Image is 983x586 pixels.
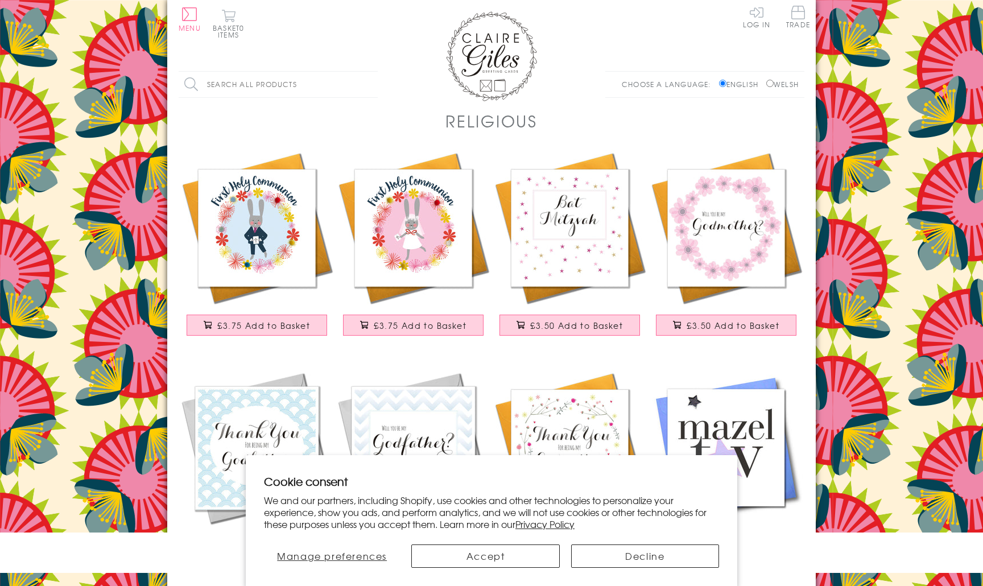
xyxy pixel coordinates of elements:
[179,370,335,567] a: Religious Occassions Card, Blue Circles, Thank You for being my Godfather £3.50 Add to Basket
[491,370,648,526] img: Religious Occassions Card, Flowers, Thank You for being my Godmother
[515,517,575,531] a: Privacy Policy
[622,79,717,89] p: Choose a language:
[264,473,719,489] h2: Cookie consent
[179,23,201,33] span: Menu
[786,6,810,30] a: Trade
[264,494,719,530] p: We and our partners, including Shopify, use cookies and other technologies to personalize your ex...
[179,150,335,347] a: First Holy Communion Card, Blue Flowers, Embellished with pompoms £3.75 Add to Basket
[648,370,804,526] img: Religious Occassions Card, Blue Star, Mazel Tov, Embellished with a padded star
[719,80,726,87] input: English
[687,320,779,331] span: £3.50 Add to Basket
[179,72,378,97] input: Search all products
[571,544,719,568] button: Decline
[335,150,491,347] a: First Holy Communion Card, Pink Flowers, Embellished with pompoms £3.75 Add to Basket
[491,370,648,567] a: Religious Occassions Card, Flowers, Thank You for being my Godmother £3.50 Add to Basket
[366,72,378,97] input: Search
[179,7,201,31] button: Menu
[491,150,648,347] a: Religious Occassions Card, Pink Stars, Bat Mitzvah £3.50 Add to Basket
[218,23,244,40] span: 0 items
[343,315,484,336] button: £3.75 Add to Basket
[446,11,537,101] img: Claire Giles Greetings Cards
[213,9,244,38] button: Basket0 items
[335,150,491,306] img: First Holy Communion Card, Pink Flowers, Embellished with pompoms
[277,549,387,563] span: Manage preferences
[530,320,623,331] span: £3.50 Add to Basket
[648,150,804,306] img: Religious Occassions Card, Pink Flowers, Will you be my Godmother?
[264,544,400,568] button: Manage preferences
[656,315,797,336] button: £3.50 Add to Basket
[179,370,335,526] img: Religious Occassions Card, Blue Circles, Thank You for being my Godfather
[217,320,310,331] span: £3.75 Add to Basket
[335,370,491,567] a: Religious Occassions Card, Blue Stripes, Will you be my Godfather? £3.50 Add to Basket
[648,370,804,567] a: Religious Occassions Card, Blue Star, Mazel Tov, Embellished with a padded star £3.50 Add to Basket
[766,79,799,89] label: Welsh
[766,80,774,87] input: Welsh
[648,150,804,347] a: Religious Occassions Card, Pink Flowers, Will you be my Godmother? £3.50 Add to Basket
[411,544,559,568] button: Accept
[786,6,810,28] span: Trade
[179,150,335,306] img: First Holy Communion Card, Blue Flowers, Embellished with pompoms
[499,315,641,336] button: £3.50 Add to Basket
[491,150,648,306] img: Religious Occassions Card, Pink Stars, Bat Mitzvah
[445,109,538,133] h1: Religious
[719,79,764,89] label: English
[374,320,466,331] span: £3.75 Add to Basket
[187,315,328,336] button: £3.75 Add to Basket
[743,6,770,28] a: Log In
[335,370,491,526] img: Religious Occassions Card, Blue Stripes, Will you be my Godfather?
